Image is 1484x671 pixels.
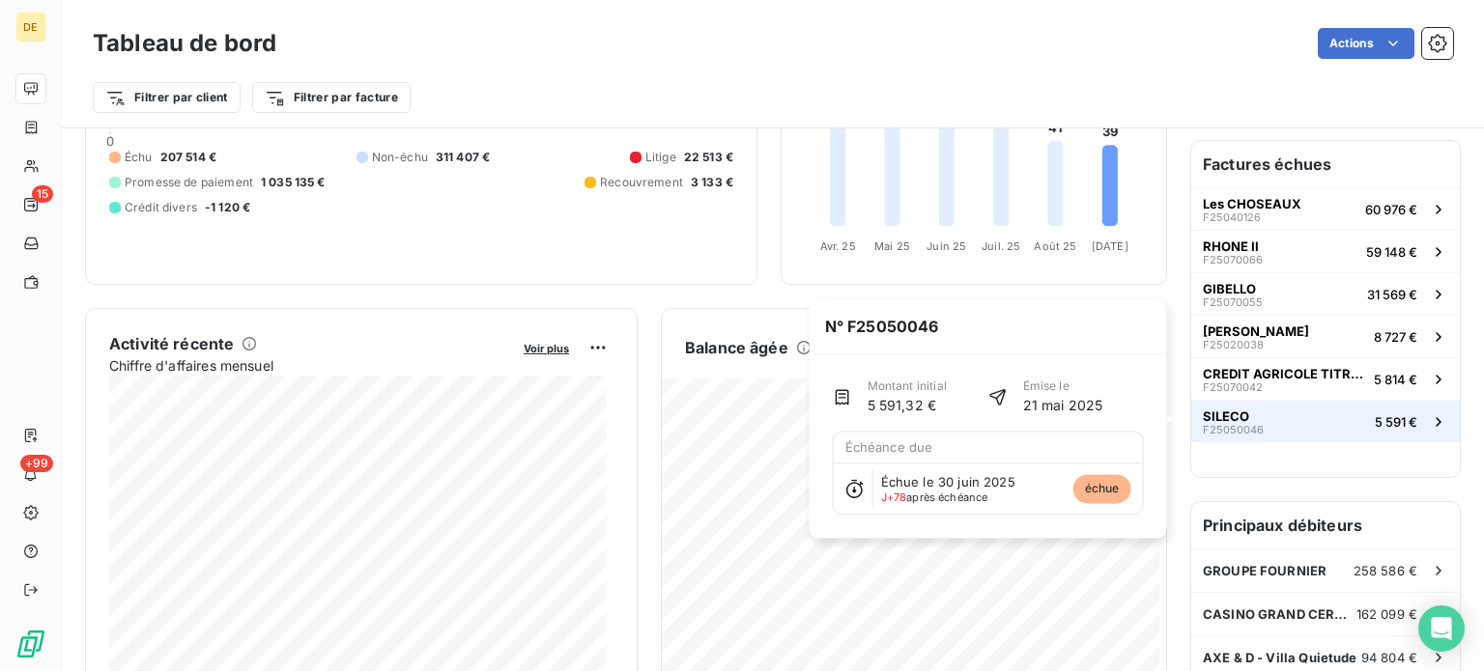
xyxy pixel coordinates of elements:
img: Logo LeanPay [15,629,46,659]
h6: Principaux débiteurs [1191,502,1460,548]
span: 5 591,32 € [868,395,947,415]
button: RHONE IIF2507006659 148 € [1191,230,1460,272]
tspan: Juin 25 [927,239,966,253]
button: Filtrer par facture [252,82,411,113]
span: Émise le [1023,377,1103,395]
div: DE [15,12,46,42]
tspan: Juil. 25 [982,239,1020,253]
h3: Tableau de bord [93,26,276,61]
span: Litige [645,149,676,166]
span: F25070042 [1203,381,1263,393]
button: Voir plus [518,339,575,356]
span: 60 976 € [1365,202,1417,217]
span: Les CHOSEAUX [1203,196,1301,211]
span: 94 804 € [1361,650,1417,665]
span: J+78 [881,490,907,504]
span: Montant initial [868,377,947,395]
span: Non-échu [372,149,428,166]
span: Voir plus [524,342,569,355]
span: Échéance due [845,439,933,455]
span: [PERSON_NAME] [1203,323,1309,339]
span: AXE & D - Villa Quietude [1203,650,1357,665]
tspan: [DATE] [1092,239,1128,253]
span: après échéance [881,491,988,503]
span: Chiffre d'affaires mensuel [109,355,510,376]
span: GIBELLO [1203,281,1256,296]
span: F25020038 [1203,339,1264,350]
tspan: Avr. 25 [820,239,856,253]
span: 162 099 € [1356,606,1417,622]
h6: Factures échues [1191,141,1460,187]
h6: Activité récente [109,332,234,355]
span: RHONE II [1203,238,1259,254]
span: SILECO [1203,408,1249,424]
button: CREDIT AGRICOLE TITRESF250700425 814 € [1191,357,1460,400]
span: 3 133 € [691,174,733,191]
span: 31 569 € [1367,287,1417,302]
span: Promesse de paiement [125,174,253,191]
span: F25070066 [1203,254,1263,266]
tspan: Août 25 [1034,239,1076,253]
span: 8 727 € [1374,329,1417,345]
span: F25050046 [1203,424,1264,435]
span: F25070055 [1203,296,1263,308]
span: GROUPE FOURNIER [1203,563,1327,578]
span: CASINO GRAND CERCLE [1203,606,1356,622]
span: 5 591 € [1375,414,1417,430]
span: 1 035 135 € [261,174,326,191]
span: 5 814 € [1374,372,1417,387]
span: 0 [106,133,114,149]
tspan: Mai 25 [874,239,910,253]
span: N° F25050046 [810,299,955,353]
span: 311 407 € [436,149,490,166]
button: Filtrer par client [93,82,241,113]
span: 59 148 € [1366,244,1417,260]
button: Les CHOSEAUXF2504012660 976 € [1191,187,1460,230]
span: 207 514 € [160,149,216,166]
span: Crédit divers [125,199,197,216]
span: F25040126 [1203,211,1261,223]
span: Échue le 30 juin 2025 [881,474,1015,489]
h6: Balance âgée [685,336,788,359]
span: CREDIT AGRICOLE TITRES [1203,366,1366,381]
button: SILECOF250500465 591 € [1191,400,1460,442]
span: Recouvrement [600,174,683,191]
div: Open Intercom Messenger [1418,605,1465,652]
span: -1 120 € [205,199,250,216]
span: échue [1073,474,1131,503]
button: [PERSON_NAME]F250200388 727 € [1191,315,1460,357]
button: Actions [1318,28,1414,59]
button: GIBELLOF2507005531 569 € [1191,272,1460,315]
span: +99 [20,455,53,472]
span: 258 586 € [1354,563,1417,578]
span: Échu [125,149,153,166]
span: 22 513 € [684,149,733,166]
span: 21 mai 2025 [1023,395,1103,415]
span: 15 [32,185,53,203]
